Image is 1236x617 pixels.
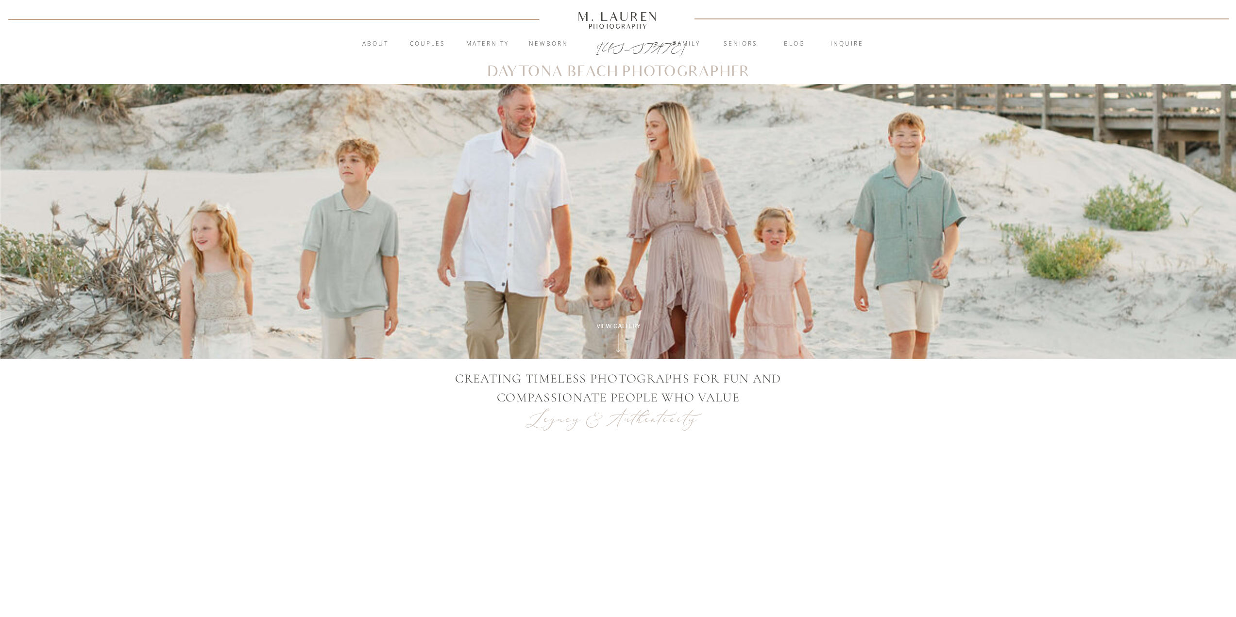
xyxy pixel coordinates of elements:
a: Photography [574,24,663,29]
a: About [357,39,394,49]
a: [US_STATE] [596,40,641,51]
a: Family [660,39,713,49]
h1: Daytona Beach Photographer [486,65,751,79]
p: Legacy & Authenticity [529,406,708,431]
a: Maternity [461,39,514,49]
a: blog [768,39,821,49]
a: inquire [821,39,873,49]
p: CREATING TIMELESS PHOTOGRAPHS FOR FUN AND COMPASSIONATE PEOPLE WHO VALUE [432,369,805,406]
a: M. Lauren [549,11,688,22]
a: Newborn [523,39,575,49]
a: Couples [402,39,454,49]
a: Seniors [714,39,767,49]
a: View Gallery [586,322,652,331]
